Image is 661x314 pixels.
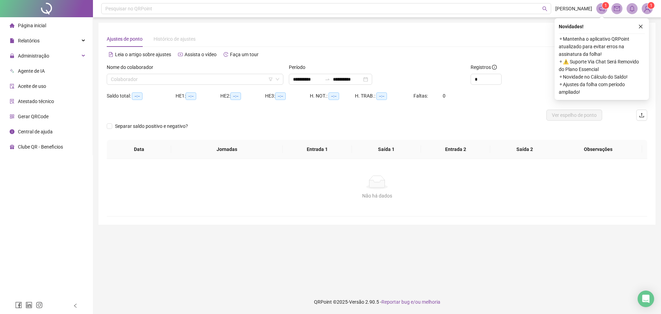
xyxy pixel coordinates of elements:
[602,2,609,9] sup: 1
[269,77,273,81] span: filter
[275,92,286,100] span: --:--
[230,92,241,100] span: --:--
[107,36,143,42] span: Ajustes de ponto
[18,38,40,43] span: Relatórios
[555,5,592,12] span: [PERSON_NAME]
[352,140,421,159] th: Saída 1
[108,52,113,57] span: file-text
[25,302,32,308] span: linkedin
[10,84,14,89] span: audit
[18,99,54,104] span: Atestado técnico
[18,114,49,119] span: Gerar QRCode
[542,6,547,11] span: search
[559,58,645,73] span: ⚬ ⚠️ Suporte Via Chat Será Removido do Plano Essencial
[265,92,310,100] div: HE 3:
[18,68,45,74] span: Agente de IA
[283,140,352,159] th: Entrada 1
[599,6,605,12] span: notification
[349,299,364,305] span: Versão
[220,92,265,100] div: HE 2:
[115,192,639,200] div: Não há dados
[492,65,497,70] span: info-circle
[648,2,654,9] sup: Atualize o seu contato no menu Meus Dados
[605,3,607,8] span: 1
[176,92,220,100] div: HE 1:
[490,140,559,159] th: Saída 2
[178,52,183,57] span: youtube
[559,23,584,30] span: Novidades !
[107,92,176,100] div: Saldo total:
[559,73,645,81] span: ⚬ Novidade no Cálculo do Saldo!
[10,53,14,58] span: lock
[223,52,228,57] span: history
[115,52,171,57] span: Leia o artigo sobre ajustes
[421,140,490,159] th: Entrada 2
[325,77,330,82] span: to
[546,110,602,121] button: Ver espelho de ponto
[328,92,339,100] span: --:--
[381,299,440,305] span: Reportar bug e/ou melhoria
[10,99,14,104] span: solution
[18,83,46,89] span: Aceite de uso
[230,52,259,57] span: Faça um tour
[376,92,387,100] span: --:--
[443,93,445,99] span: 0
[560,145,637,153] span: Observações
[10,114,14,119] span: qrcode
[325,77,330,82] span: swap-right
[36,302,43,308] span: instagram
[554,140,642,159] th: Observações
[559,81,645,96] span: ⚬ Ajustes da folha com período ampliado!
[18,129,53,134] span: Central de ajuda
[93,290,661,314] footer: QRPoint © 2025 - 2.90.5 -
[650,3,652,8] span: 1
[186,92,196,100] span: --:--
[471,63,497,71] span: Registros
[10,129,14,134] span: info-circle
[629,6,635,12] span: bell
[559,35,645,58] span: ⚬ Mantenha o aplicativo QRPoint atualizado para evitar erros na assinatura da folha!
[10,23,14,28] span: home
[185,52,217,57] span: Assista o vídeo
[73,303,78,308] span: left
[112,122,191,130] span: Separar saldo positivo e negativo?
[638,291,654,307] div: Open Intercom Messenger
[10,38,14,43] span: file
[310,92,355,100] div: H. NOT.:
[614,6,620,12] span: mail
[154,36,196,42] span: Histórico de ajustes
[18,144,63,150] span: Clube QR - Beneficios
[18,53,49,59] span: Administração
[107,63,158,71] label: Nome do colaborador
[289,63,310,71] label: Período
[355,92,413,100] div: H. TRAB.:
[413,93,429,99] span: Faltas:
[642,3,652,14] img: 88641
[639,112,644,118] span: upload
[15,302,22,308] span: facebook
[10,144,14,149] span: gift
[132,92,143,100] span: --:--
[18,23,46,28] span: Página inicial
[107,140,171,159] th: Data
[275,77,280,81] span: down
[638,24,643,29] span: close
[171,140,283,159] th: Jornadas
